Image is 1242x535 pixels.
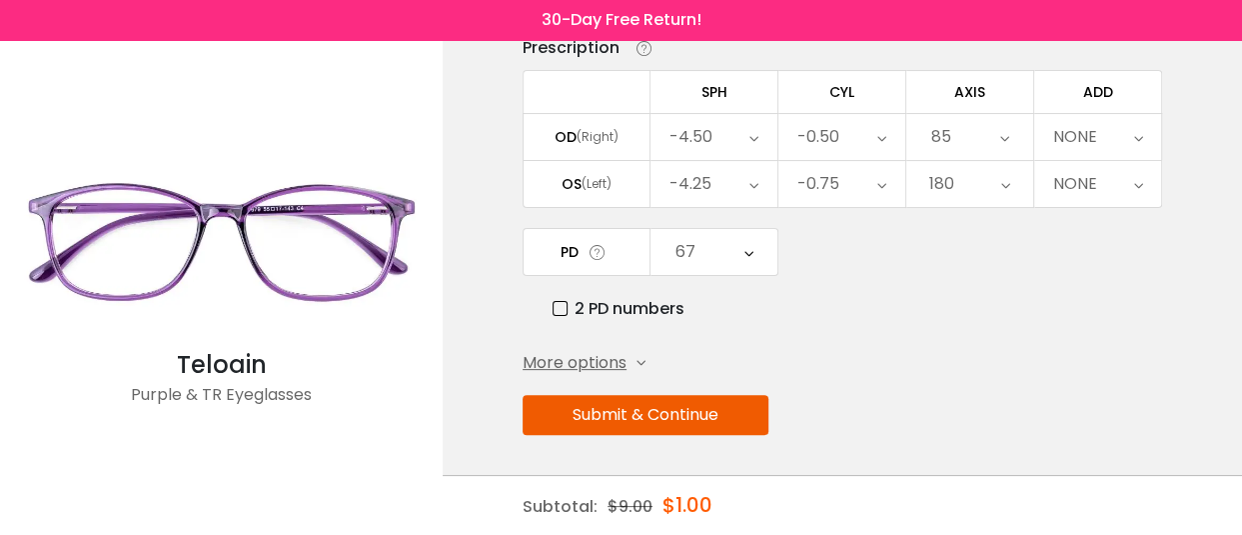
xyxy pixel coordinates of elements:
div: -0.50 [797,117,839,157]
div: Purple & TR Eyeglasses [10,383,433,423]
div: (Left) [582,175,612,193]
div: (Right) [577,128,619,146]
div: OD [555,128,577,146]
div: Teloain [10,347,433,383]
td: AXIS [906,70,1034,113]
img: Purple Teloain - TR Eyeglasses [10,136,433,348]
td: ADD [1034,70,1162,113]
td: SPH [650,70,778,113]
div: -4.50 [669,117,712,157]
div: 85 [931,117,951,157]
div: $1.00 [662,476,712,534]
div: NONE [1053,164,1097,204]
div: 180 [929,164,954,204]
div: -0.75 [797,164,839,204]
div: NONE [1053,117,1097,157]
td: PD [523,228,650,276]
div: OS [562,175,582,193]
div: Prescription [523,36,620,60]
div: -4.25 [669,164,711,204]
label: 2 PD numbers [553,296,684,321]
div: 67 [675,232,695,272]
td: CYL [778,70,906,113]
span: More options [523,351,626,375]
button: Submit & Continue [523,395,768,435]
